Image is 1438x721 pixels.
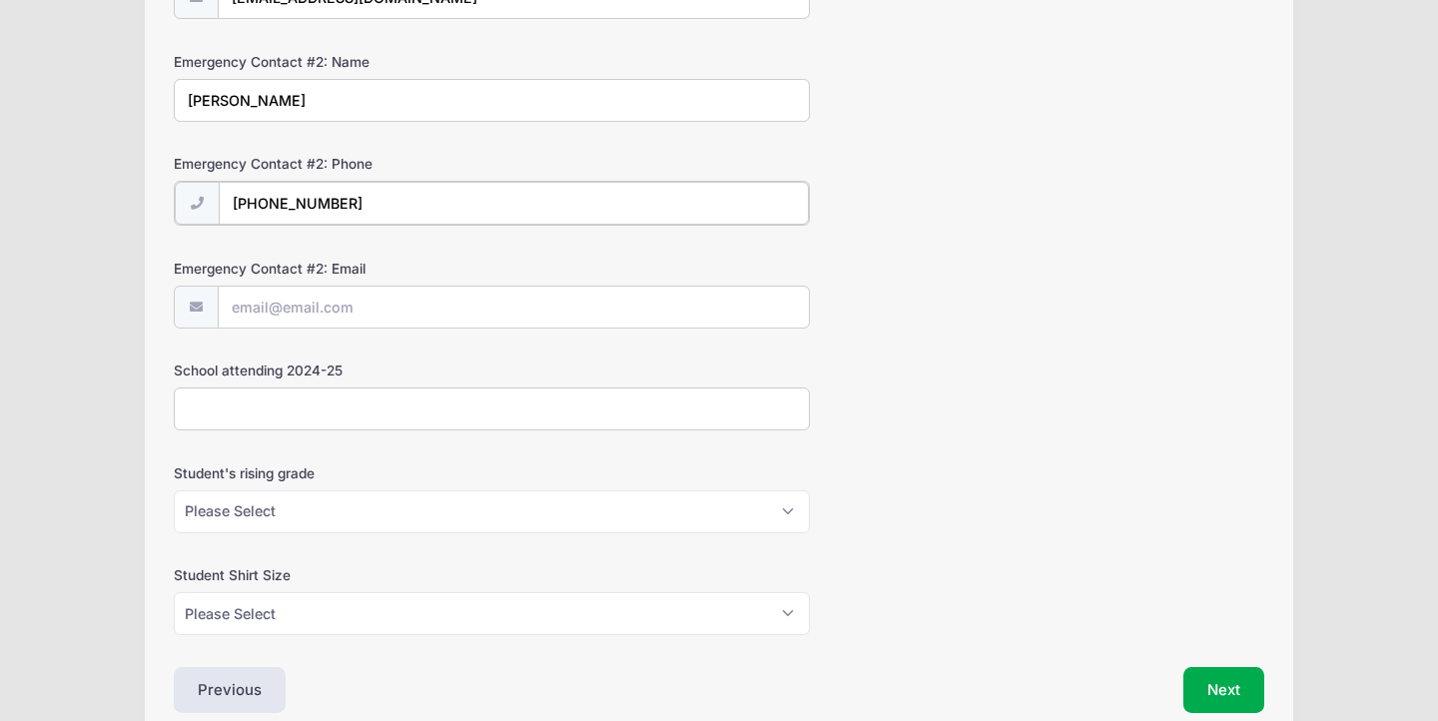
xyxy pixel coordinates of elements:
[1183,667,1264,713] button: Next
[174,667,286,713] button: Previous
[218,286,810,329] input: email@email.com
[174,565,537,585] label: Student Shirt Size
[174,463,537,483] label: Student's rising grade
[174,360,537,380] label: School attending 2024-25
[174,154,537,174] label: Emergency Contact #2: Phone
[174,52,537,72] label: Emergency Contact #2: Name
[174,259,537,279] label: Emergency Contact #2: Email
[219,182,809,225] input: (xxx) xxx-xxxx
